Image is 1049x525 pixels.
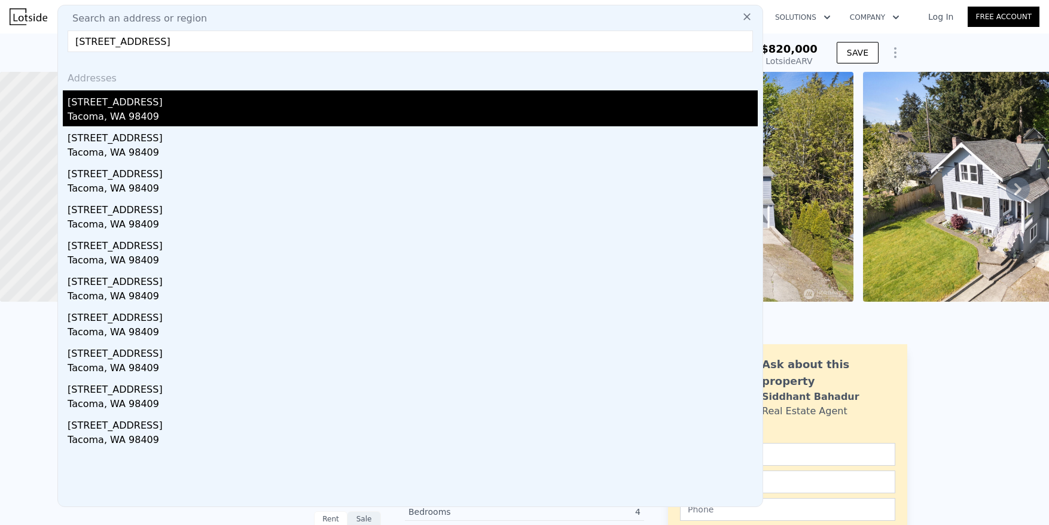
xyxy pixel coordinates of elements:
[762,390,859,404] div: Siddhant Bahadur
[68,145,758,162] div: Tacoma, WA 98409
[762,356,895,390] div: Ask about this property
[68,306,758,325] div: [STREET_ADDRESS]
[68,414,758,433] div: [STREET_ADDRESS]
[68,325,758,342] div: Tacoma, WA 98409
[68,181,758,198] div: Tacoma, WA 98409
[883,41,907,65] button: Show Options
[68,289,758,306] div: Tacoma, WA 98409
[68,110,758,126] div: Tacoma, WA 98409
[68,361,758,378] div: Tacoma, WA 98409
[68,397,758,414] div: Tacoma, WA 98409
[68,126,758,145] div: [STREET_ADDRESS]
[762,404,847,418] div: Real Estate Agent
[524,506,641,518] div: 4
[68,378,758,397] div: [STREET_ADDRESS]
[68,433,758,450] div: Tacoma, WA 98409
[68,253,758,270] div: Tacoma, WA 98409
[68,31,753,52] input: Enter an address, city, region, neighborhood or zip code
[680,498,895,521] input: Phone
[914,11,968,23] a: Log In
[968,7,1039,27] a: Free Account
[68,162,758,181] div: [STREET_ADDRESS]
[68,217,758,234] div: Tacoma, WA 98409
[837,42,879,63] button: SAVE
[761,55,818,67] div: Lotside ARV
[840,7,909,28] button: Company
[68,198,758,217] div: [STREET_ADDRESS]
[68,234,758,253] div: [STREET_ADDRESS]
[680,443,895,466] input: Name
[68,90,758,110] div: [STREET_ADDRESS]
[408,506,524,518] div: Bedrooms
[63,11,207,26] span: Search an address or region
[63,62,758,90] div: Addresses
[68,270,758,289] div: [STREET_ADDRESS]
[761,43,818,55] span: $820,000
[680,471,895,493] input: Email
[68,342,758,361] div: [STREET_ADDRESS]
[766,7,840,28] button: Solutions
[10,8,47,25] img: Lotside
